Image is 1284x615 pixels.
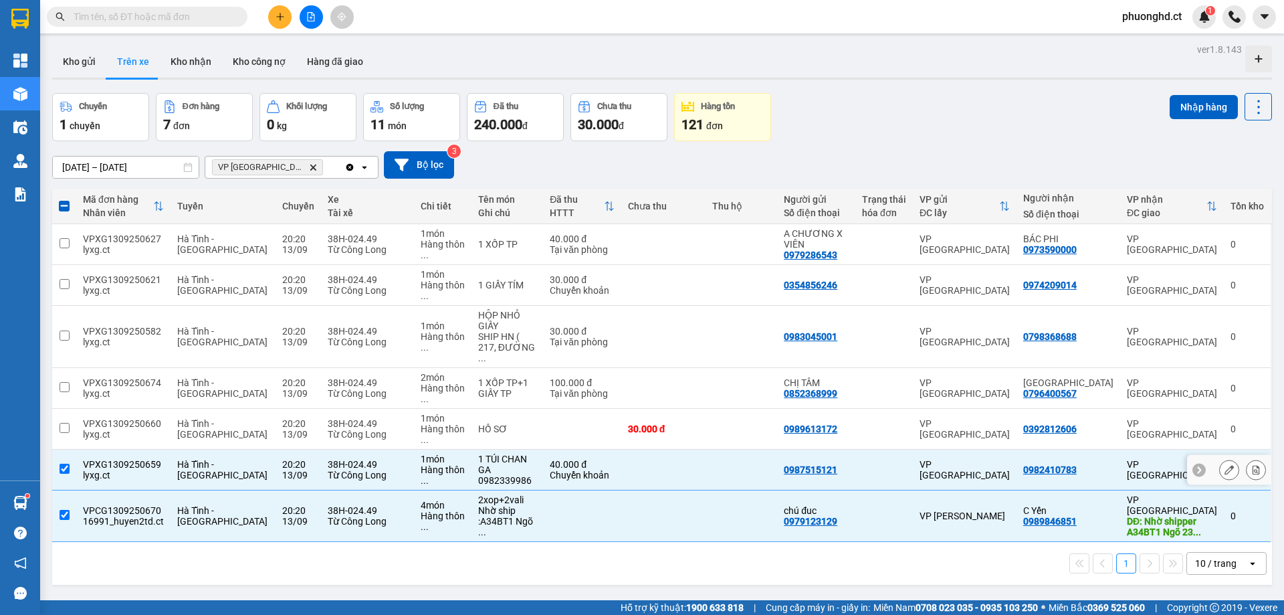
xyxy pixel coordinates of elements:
span: copyright [1210,603,1219,612]
div: VP [GEOGRAPHIC_DATA] [1127,418,1217,440]
th: Toggle SortBy [543,189,621,224]
div: 38H-024.49 [328,274,407,285]
input: Tìm tên, số ĐT hoặc mã đơn [74,9,231,24]
span: aim [337,12,346,21]
div: 40.000 đ [550,459,615,470]
span: món [388,120,407,131]
div: lyxg.ct [83,244,164,255]
div: 1 GIẤY TÍM [478,280,536,290]
div: VP nhận [1127,194,1206,205]
div: 0 [1230,383,1264,393]
span: ... [421,521,429,532]
th: Toggle SortBy [1120,189,1224,224]
button: Hàng đã giao [296,46,374,78]
sup: 1 [1206,6,1215,15]
div: 0392812606 [1023,424,1077,434]
div: Hàng thông thường [421,239,465,260]
div: VP [GEOGRAPHIC_DATA] [920,418,1010,440]
div: VPXG1309250660 [83,418,164,429]
div: Khối lượng [286,102,327,111]
strong: 0369 525 060 [1087,602,1145,613]
div: Số lượng [390,102,424,111]
div: 0982339986 [478,475,536,486]
span: ... [421,475,429,486]
button: aim [330,5,354,29]
div: VPXG1309250621 [83,274,164,285]
div: 16991_huyen2td.ct [83,516,164,527]
div: 0798368688 [1023,331,1077,342]
div: ĐC giao [1127,207,1206,218]
div: Từ Công Long [328,429,407,440]
button: Số lượng11món [363,93,460,141]
div: 1 TÚI CHAN GA [478,454,536,475]
div: Sửa đơn hàng [1219,460,1239,480]
span: 7 [163,116,171,133]
div: 100.000 đ [550,377,615,388]
span: | [1155,600,1157,615]
div: 1 món [421,269,465,280]
div: VP [GEOGRAPHIC_DATA] [920,377,1010,399]
div: VP [GEOGRAPHIC_DATA] [920,326,1010,347]
div: Tại văn phòng [550,244,615,255]
div: 38H-024.49 [328,459,407,470]
div: VP [GEOGRAPHIC_DATA] [1127,234,1217,255]
strong: 1900 633 818 [686,602,744,613]
div: 4 món [421,500,465,511]
span: Miền Bắc [1049,600,1145,615]
span: đơn [173,120,190,131]
div: Hàng thông thường [421,464,465,486]
span: Hà Tĩnh - [GEOGRAPHIC_DATA] [177,418,267,440]
div: lyxg.ct [83,429,164,440]
div: Hàng thông thường [421,383,465,404]
div: 0 [1230,511,1264,521]
div: Đã thu [550,194,604,205]
div: Số điện thoại [784,207,849,218]
div: Tại văn phòng [550,337,615,347]
div: Từ Công Long [328,470,407,480]
div: C Yến [1023,505,1113,516]
div: 13/09 [282,470,314,480]
div: Từ Công Long [328,337,407,347]
div: Chi tiết [421,201,465,211]
div: 0852368999 [784,388,837,399]
div: 0983045001 [784,331,837,342]
button: Bộ lọc [384,151,454,179]
span: 1 [1208,6,1212,15]
div: Tại văn phòng [550,388,615,399]
span: 0 [267,116,274,133]
div: 0989846851 [1023,516,1077,527]
div: VP [GEOGRAPHIC_DATA] [920,459,1010,480]
div: 0796400567 [1023,388,1077,399]
div: VP gửi [920,194,999,205]
span: đ [522,120,528,131]
button: Khối lượng0kg [259,93,356,141]
div: 0 [1230,239,1264,250]
div: Chưa thu [628,201,699,211]
svg: Delete [309,163,317,171]
div: Thu hộ [712,201,770,211]
span: ... [421,434,429,445]
div: VP [GEOGRAPHIC_DATA] [920,234,1010,255]
div: Đơn hàng [183,102,219,111]
div: VP [PERSON_NAME] [920,511,1010,521]
span: Hỗ trợ kỹ thuật: [621,600,744,615]
sup: 1 [25,494,29,498]
img: warehouse-icon [13,120,27,135]
div: ver 1.8.143 [1197,42,1242,57]
div: Người gửi [784,194,849,205]
button: plus [268,5,292,29]
div: HTTT [550,207,604,218]
div: Người nhận [1023,193,1113,203]
div: 30.000 đ [628,424,699,434]
span: ... [1193,527,1201,537]
div: Tên món [478,194,536,205]
button: 1 [1116,553,1136,574]
input: Selected VP Hà Đông. [326,161,327,174]
img: warehouse-icon [13,154,27,168]
span: Cung cấp máy in - giấy in: [766,600,870,615]
span: Hà Tĩnh - [GEOGRAPHIC_DATA] [177,505,267,527]
div: 38H-024.49 [328,326,407,337]
div: 20:20 [282,377,314,388]
button: file-add [300,5,323,29]
button: Kho nhận [160,46,222,78]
